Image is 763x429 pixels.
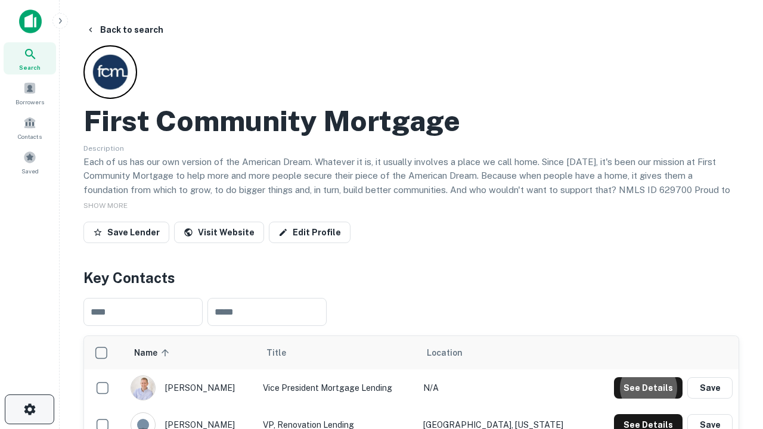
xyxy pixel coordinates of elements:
[83,144,124,153] span: Description
[174,222,264,243] a: Visit Website
[83,267,739,288] h4: Key Contacts
[83,155,739,211] p: Each of us has our own version of the American Dream. Whatever it is, it usually involves a place...
[269,222,351,243] a: Edit Profile
[4,42,56,74] a: Search
[83,222,169,243] button: Save Lender
[83,104,460,138] h2: First Community Mortgage
[4,77,56,109] a: Borrowers
[703,296,763,353] iframe: Chat Widget
[257,369,417,406] td: Vice President Mortgage Lending
[4,111,56,144] a: Contacts
[266,346,302,360] span: Title
[427,346,463,360] span: Location
[257,336,417,369] th: Title
[19,10,42,33] img: capitalize-icon.png
[417,369,590,406] td: N/A
[81,19,168,41] button: Back to search
[134,346,173,360] span: Name
[125,336,257,369] th: Name
[417,336,590,369] th: Location
[18,132,42,141] span: Contacts
[19,63,41,72] span: Search
[131,376,155,400] img: 1520878720083
[614,377,683,399] button: See Details
[15,97,44,107] span: Borrowers
[83,201,128,210] span: SHOW MORE
[21,166,39,176] span: Saved
[687,377,733,399] button: Save
[4,146,56,178] a: Saved
[131,375,251,400] div: [PERSON_NAME]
